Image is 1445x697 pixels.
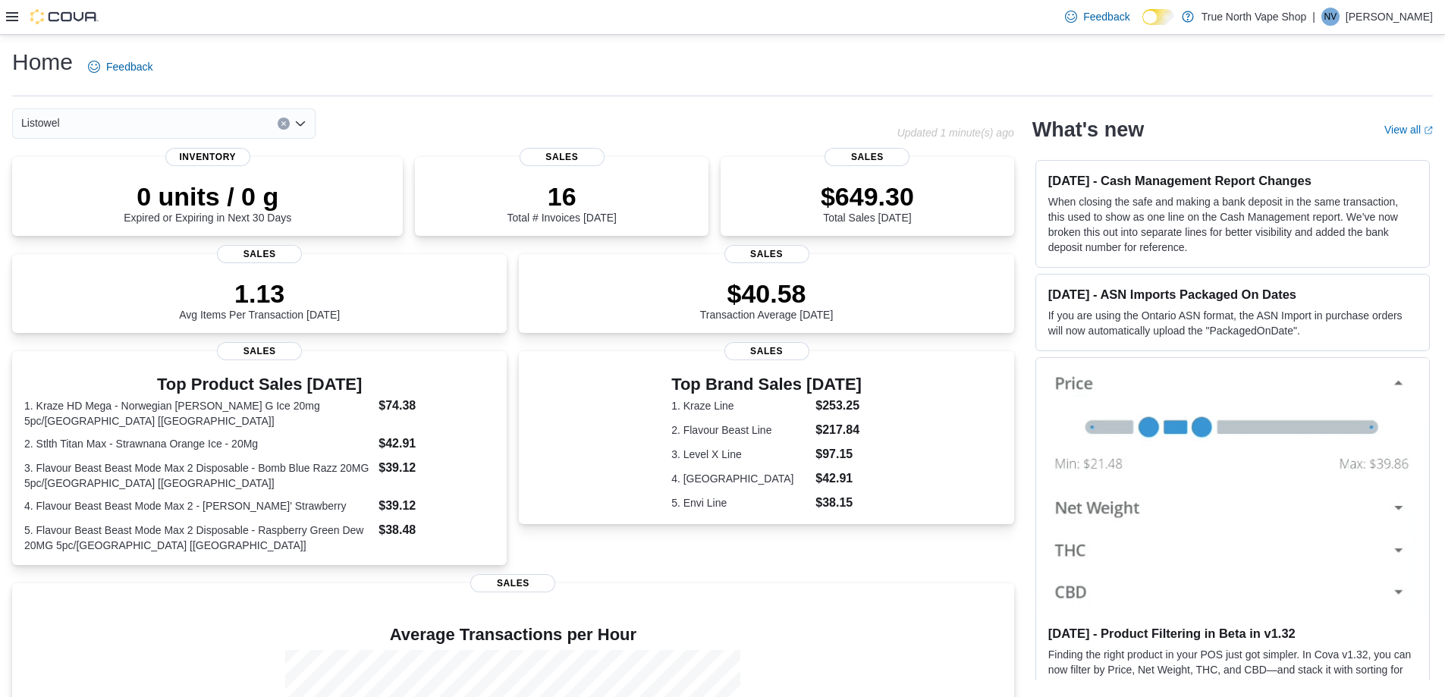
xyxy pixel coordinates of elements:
[165,148,250,166] span: Inventory
[124,181,291,212] p: 0 units / 0 g
[671,398,809,413] dt: 1. Kraze Line
[1326,679,1393,691] em: Beta Features
[24,375,495,394] h3: Top Product Sales [DATE]
[1142,9,1174,25] input: Dark Mode
[1384,124,1433,136] a: View allExternal link
[1048,194,1417,255] p: When closing the safe and making a bank deposit in the same transaction, this used to show as one...
[507,181,617,224] div: Total # Invoices [DATE]
[379,459,495,477] dd: $39.12
[1032,118,1144,142] h2: What's new
[12,47,73,77] h1: Home
[1424,126,1433,135] svg: External link
[815,494,862,512] dd: $38.15
[1202,8,1307,26] p: True North Vape Shop
[507,181,617,212] p: 16
[724,245,809,263] span: Sales
[821,181,914,224] div: Total Sales [DATE]
[1048,173,1417,188] h3: [DATE] - Cash Management Report Changes
[24,460,372,491] dt: 3. Flavour Beast Beast Mode Max 2 Disposable - Bomb Blue Razz 20MG 5pc/[GEOGRAPHIC_DATA] [[GEOGRA...
[825,148,909,166] span: Sales
[700,278,834,321] div: Transaction Average [DATE]
[1048,626,1417,641] h3: [DATE] - Product Filtering in Beta in v1.32
[379,497,495,515] dd: $39.12
[1142,25,1143,26] span: Dark Mode
[815,397,862,415] dd: $253.25
[724,342,809,360] span: Sales
[821,181,914,212] p: $649.30
[30,9,99,24] img: Cova
[700,278,834,309] p: $40.58
[24,523,372,553] dt: 5. Flavour Beast Beast Mode Max 2 Disposable - Raspberry Green Dew 20MG 5pc/[GEOGRAPHIC_DATA] [[G...
[379,435,495,453] dd: $42.91
[1059,2,1136,32] a: Feedback
[671,447,809,462] dt: 3. Level X Line
[24,436,372,451] dt: 2. Stlth Titan Max - Strawnana Orange Ice - 20Mg
[1083,9,1129,24] span: Feedback
[1324,8,1337,26] span: NV
[24,498,372,513] dt: 4. Flavour Beast Beast Mode Max 2 - [PERSON_NAME]' Strawberry
[671,375,862,394] h3: Top Brand Sales [DATE]
[1312,8,1315,26] p: |
[82,52,159,82] a: Feedback
[21,114,60,132] span: Listowel
[379,521,495,539] dd: $38.48
[897,127,1014,139] p: Updated 1 minute(s) ago
[294,118,306,130] button: Open list of options
[217,245,302,263] span: Sales
[379,397,495,415] dd: $74.38
[815,421,862,439] dd: $217.84
[520,148,605,166] span: Sales
[124,181,291,224] div: Expired or Expiring in Next 30 Days
[179,278,340,309] p: 1.13
[24,626,1002,644] h4: Average Transactions per Hour
[671,495,809,510] dt: 5. Envi Line
[217,342,302,360] span: Sales
[1321,8,1340,26] div: Nathan Vape
[179,278,340,321] div: Avg Items Per Transaction [DATE]
[1048,308,1417,338] p: If you are using the Ontario ASN format, the ASN Import in purchase orders will now automatically...
[815,469,862,488] dd: $42.91
[470,574,555,592] span: Sales
[24,398,372,429] dt: 1. Kraze HD Mega - Norwegian [PERSON_NAME] G Ice 20mg 5pc/[GEOGRAPHIC_DATA] [[GEOGRAPHIC_DATA]]
[106,59,152,74] span: Feedback
[278,118,290,130] button: Clear input
[1048,287,1417,302] h3: [DATE] - ASN Imports Packaged On Dates
[671,422,809,438] dt: 2. Flavour Beast Line
[815,445,862,463] dd: $97.15
[1346,8,1433,26] p: [PERSON_NAME]
[671,471,809,486] dt: 4. [GEOGRAPHIC_DATA]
